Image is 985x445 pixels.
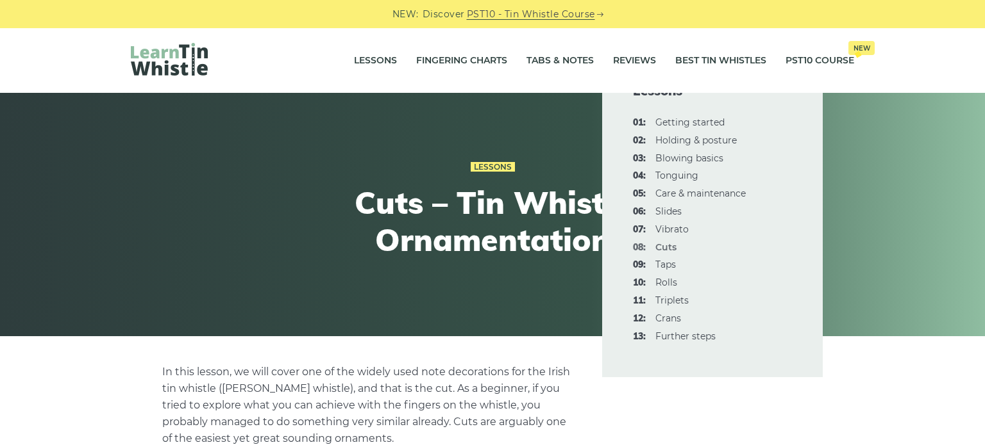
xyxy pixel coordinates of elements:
img: LearnTinWhistle.com [131,43,208,76]
span: 10: [633,275,646,291]
a: 11:Triplets [655,295,689,306]
a: 07:Vibrato [655,223,689,235]
span: 12: [633,311,646,327]
a: Best Tin Whistles [675,45,766,77]
a: Fingering Charts [416,45,507,77]
span: 03: [633,151,646,166]
a: 02:Holding & posture [655,134,737,146]
a: 05:Care & maintenance [655,188,746,199]
a: Tabs & Notes [526,45,594,77]
span: 05: [633,186,646,202]
a: 12:Crans [655,312,681,324]
a: 06:Slides [655,206,682,217]
h1: Cuts – Tin Whistle Ornamentation [257,184,728,258]
span: 02: [633,133,646,149]
strong: Cuts [655,241,677,253]
a: 03:Blowing basics [655,152,723,164]
a: PST10 CourseNew [786,45,854,77]
a: Reviews [613,45,656,77]
span: 07: [633,222,646,238]
a: 09:Taps [655,259,676,270]
a: 10:Rolls [655,277,677,288]
a: Lessons [471,162,515,172]
span: 04: [633,168,646,184]
span: 13: [633,329,646,344]
a: Lessons [354,45,397,77]
a: 04:Tonguing [655,170,698,181]
a: 01:Getting started [655,117,725,128]
span: 09: [633,257,646,273]
span: 06: [633,204,646,220]
span: 11: [633,293,646,309]
span: New [848,41,875,55]
a: 13:Further steps [655,330,716,342]
span: 01: [633,115,646,131]
span: 08: [633,240,646,255]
